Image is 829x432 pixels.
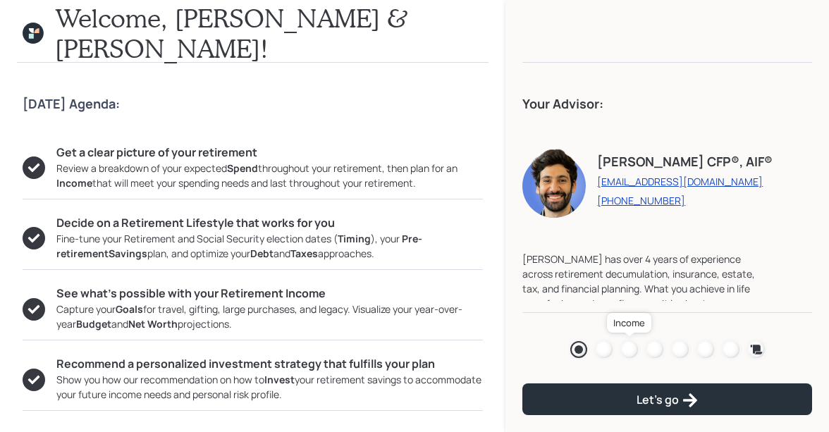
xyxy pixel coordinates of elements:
[56,302,483,331] div: Capture your for travel, gifting, large purchases, and legacy. Visualize your year-over-year and ...
[338,232,371,245] b: Timing
[597,175,773,188] a: [EMAIL_ADDRESS][DOMAIN_NAME]
[56,161,483,190] div: Review a breakdown of your expected throughout your retirement, then plan for an that will meet y...
[522,147,586,218] img: eric-schwartz-headshot.png
[128,317,178,331] b: Net Worth
[23,97,483,112] h4: [DATE] Agenda:
[522,383,812,415] button: Let's go
[290,247,318,260] b: Taxes
[55,3,483,63] h1: Welcome, [PERSON_NAME] & [PERSON_NAME]!
[76,317,111,331] b: Budget
[56,231,483,261] div: Fine-tune your Retirement and Social Security election dates ( ), your plan, and optimize your an...
[56,287,483,300] h5: See what’s possible with your Retirement Income
[56,176,92,190] b: Income
[597,154,773,170] h4: [PERSON_NAME] CFP®, AIF®
[250,247,274,260] b: Debt
[522,97,812,112] h4: Your Advisor:
[56,372,483,402] div: Show you how our recommendation on how to your retirement savings to accommodate your future inco...
[56,357,483,371] h5: Recommend a personalized investment strategy that fulfills your plan
[109,247,147,260] b: Savings
[227,161,258,175] b: Spend
[264,373,295,386] b: Invest
[637,392,699,409] div: Let's go
[116,302,143,316] b: Goals
[597,194,773,207] a: [PHONE_NUMBER]
[56,216,483,230] h5: Decide on a Retirement Lifestyle that works for you
[522,252,756,370] div: [PERSON_NAME] has over 4 years of experience across retirement decumulation, insurance, estate, t...
[56,146,483,159] h5: Get a clear picture of your retirement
